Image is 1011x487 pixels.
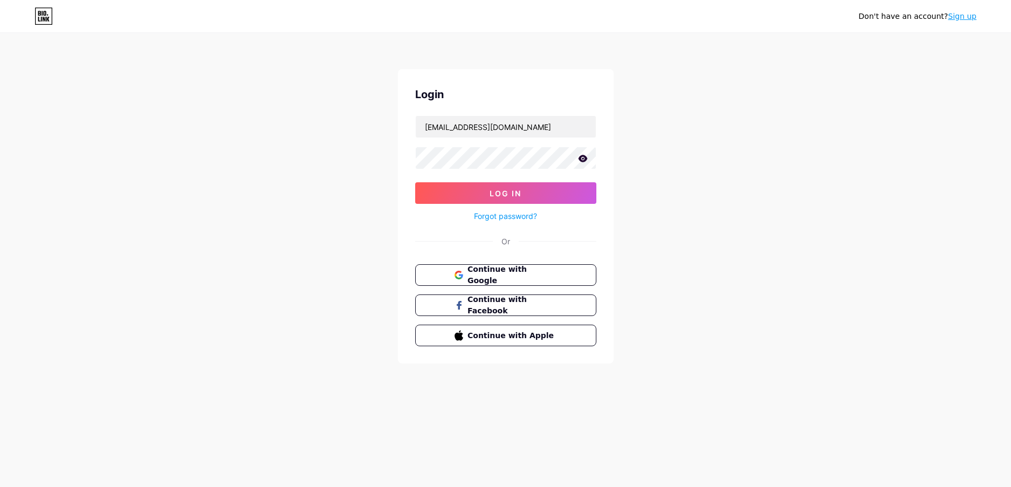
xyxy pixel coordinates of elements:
div: Don't have an account? [858,11,976,22]
a: Sign up [948,12,976,20]
button: Continue with Google [415,264,596,286]
input: Username [416,116,596,138]
div: Or [501,236,510,247]
span: Continue with Facebook [467,294,556,317]
a: Forgot password? [474,210,537,222]
span: Log In [490,189,521,198]
div: Login [415,86,596,102]
button: Continue with Facebook [415,294,596,316]
button: Continue with Apple [415,325,596,346]
button: Log In [415,182,596,204]
span: Continue with Apple [467,330,556,341]
span: Continue with Google [467,264,556,286]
